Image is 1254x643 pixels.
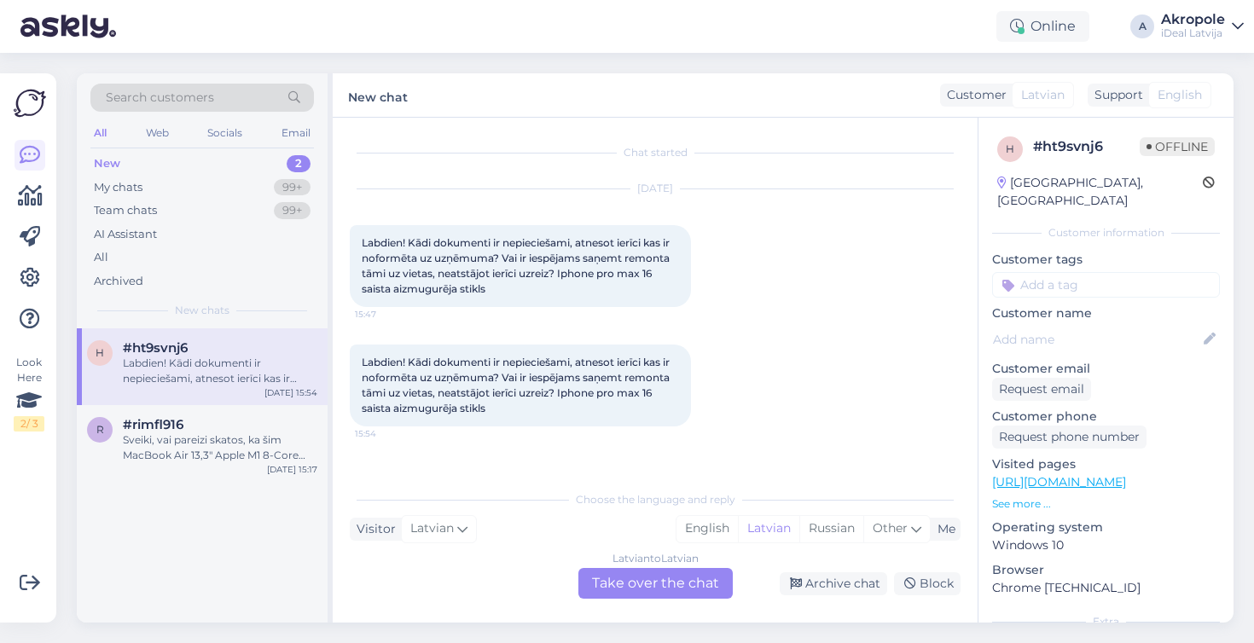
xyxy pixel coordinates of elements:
span: r [96,423,104,436]
div: All [94,249,108,266]
span: New chats [175,303,229,318]
div: Online [996,11,1089,42]
p: Customer tags [992,251,1220,269]
div: # ht9svnj6 [1033,136,1140,157]
div: [GEOGRAPHIC_DATA], [GEOGRAPHIC_DATA] [997,174,1203,210]
div: 2 [287,155,311,172]
span: Latvian [1021,86,1065,104]
p: Customer email [992,360,1220,378]
div: Web [142,122,172,144]
p: Operating system [992,518,1220,536]
div: 2 / 3 [14,416,44,432]
span: Labdien! Kādi dokumenti ir nepieciešami, atnesot ierīci kas ir noformēta uz uzņēmuma? Vai ir iesp... [362,236,672,295]
p: See more ... [992,496,1220,512]
div: Labdien! Kādi dokumenti ir nepieciešami, atnesot ierīci kas ir noformēta uz uzņēmuma? Vai ir iesp... [123,356,317,386]
div: Customer [940,86,1007,104]
div: All [90,122,110,144]
p: Windows 10 [992,536,1220,554]
p: Browser [992,561,1220,579]
div: Email [278,122,314,144]
div: Extra [992,614,1220,629]
div: Archived [94,273,143,290]
div: Latvian [738,516,799,542]
input: Add name [993,330,1200,349]
p: Customer phone [992,408,1220,426]
a: [URL][DOMAIN_NAME] [992,474,1126,489]
span: 15:47 [355,308,419,321]
a: AkropoleiDeal Latvija [1161,13,1244,40]
div: [DATE] 15:17 [267,463,317,476]
div: My chats [94,179,142,196]
img: Askly Logo [14,87,46,119]
div: A [1130,14,1154,38]
div: Akropole [1161,13,1225,26]
div: Socials [204,122,246,144]
div: AI Assistant [94,226,157,243]
div: [DATE] 15:54 [264,386,317,399]
div: Chat started [350,145,961,160]
div: Me [931,520,955,538]
div: Request email [992,378,1091,401]
div: Customer information [992,225,1220,240]
p: Visited pages [992,455,1220,473]
span: 15:54 [355,427,419,440]
span: h [96,346,104,359]
div: Take over the chat [578,568,733,599]
span: Offline [1140,137,1215,156]
div: Sveiki, vai pareizi skatos, ka šim MacBook Air 13,3" Apple M1 8-Core CPU & 7-Core GPU 8GB/256GB/S... [123,432,317,463]
div: Team chats [94,202,157,219]
span: #rimfl916 [123,417,183,432]
div: Block [894,572,961,595]
div: 99+ [274,179,311,196]
input: Add a tag [992,272,1220,298]
div: Request phone number [992,426,1147,449]
span: Other [873,520,908,536]
div: New [94,155,120,172]
span: Latvian [410,519,454,538]
span: English [1158,86,1202,104]
div: Russian [799,516,863,542]
div: 99+ [274,202,311,219]
div: Support [1088,86,1143,104]
div: English [676,516,738,542]
div: [DATE] [350,181,961,196]
span: Search customers [106,89,214,107]
div: Look Here [14,355,44,432]
p: Chrome [TECHNICAL_ID] [992,579,1220,597]
span: #ht9svnj6 [123,340,188,356]
label: New chat [348,84,408,107]
div: Archive chat [780,572,887,595]
p: Customer name [992,304,1220,322]
div: Choose the language and reply [350,492,961,507]
div: Visitor [350,520,396,538]
div: Latvian to Latvian [612,551,699,566]
span: h [1006,142,1014,155]
span: Labdien! Kādi dokumenti ir nepieciešami, atnesot ierīci kas ir noformēta uz uzņēmuma? Vai ir iesp... [362,356,672,414]
div: iDeal Latvija [1161,26,1225,40]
